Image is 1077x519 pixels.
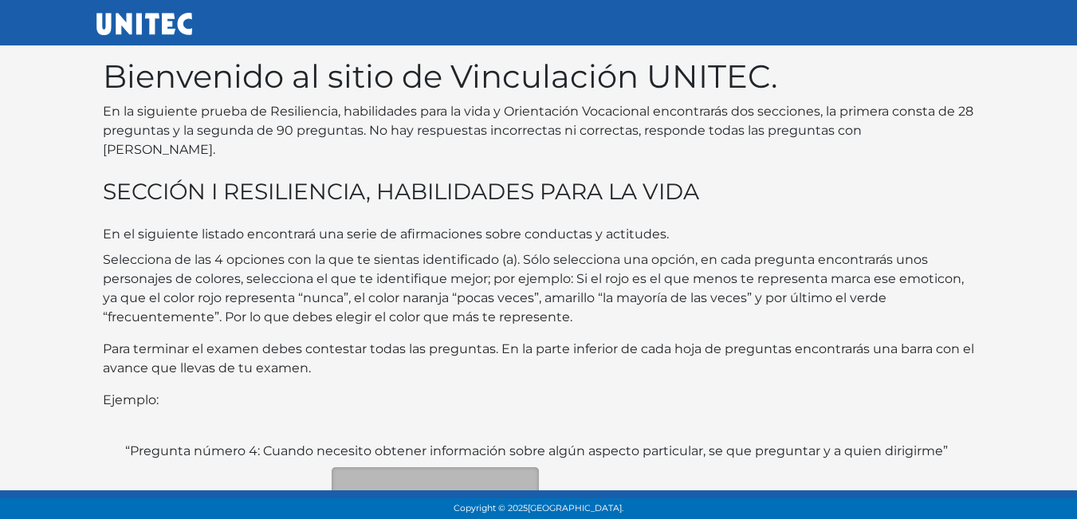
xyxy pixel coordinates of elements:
[96,13,192,35] img: UNITEC
[125,442,948,461] label: “Pregunta número 4: Cuando necesito obtener información sobre algún aspecto particular, se que pr...
[103,57,975,96] h1: Bienvenido al sitio de Vinculación UNITEC.
[103,179,975,206] h3: SECCIÓN I RESILIENCIA, HABILIDADES PARA LA VIDA
[103,391,975,410] p: Ejemplo:
[103,340,975,378] p: Para terminar el examen debes contestar todas las preguntas. En la parte inferior de cada hoja de...
[528,503,623,513] span: [GEOGRAPHIC_DATA].
[103,250,975,327] p: Selecciona de las 4 opciones con la que te sientas identificado (a). Sólo selecciona una opción, ...
[103,225,975,244] p: En el siguiente listado encontrará una serie de afirmaciones sobre conductas y actitudes.
[103,102,975,159] p: En la siguiente prueba de Resiliencia, habilidades para la vida y Orientación Vocacional encontra...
